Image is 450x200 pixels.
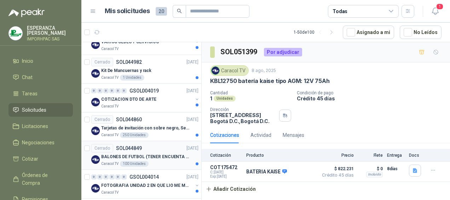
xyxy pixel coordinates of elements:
p: 8 ago, 2025 [252,67,276,74]
p: Precio [318,153,354,158]
p: KBL12750 batería kaise tipo AGM: 12V 75Ah [210,77,330,85]
span: Chat [22,73,33,81]
p: Caracol TV [101,161,119,167]
a: Solicitudes [8,103,73,117]
div: 100 Unidades [120,161,149,167]
p: Tarjetas de invitación con sobre negro, Segun especificaciones del adjunto [101,125,189,132]
button: Asignado a mi [343,26,394,39]
div: 250 Unidades [120,132,149,138]
p: [STREET_ADDRESS] Bogotá D.C. , Bogotá D.C. [210,112,276,124]
div: Incluido [366,172,383,177]
p: [DATE] [186,88,198,94]
button: No Leídos [400,26,442,39]
div: 1 - 50 de 100 [294,27,337,38]
a: Tareas [8,87,73,100]
p: BALONES DE FUTBOL (TENER ENCUENTA EL ADJUNTO, SI ALCANZAN O NO) [101,154,189,160]
p: BATERIA KAISE [246,169,287,175]
p: GSOL004019 [129,88,159,93]
span: 1 [436,3,444,10]
img: Company Logo [91,98,100,106]
div: 0 [115,88,121,93]
div: Cotizaciones [210,131,239,139]
div: 0 [103,174,109,179]
div: Mensajes [283,131,304,139]
p: Docs [409,153,423,158]
span: search [177,9,182,13]
p: [DATE] [186,174,198,180]
p: [DATE] [186,59,198,66]
p: [DATE] [186,116,198,123]
p: GSOL004014 [129,174,159,179]
span: Negociaciones [22,139,54,146]
p: Caracol TV [101,75,119,80]
div: 0 [103,88,109,93]
span: Crédito 45 días [318,173,354,177]
div: Cerrado [91,144,113,152]
div: 0 [97,88,103,93]
div: Cerrado [91,58,113,66]
div: Caracol TV [210,65,249,76]
p: SOL044860 [116,117,142,122]
p: ESPERANZA [PERSON_NAME] [27,26,73,35]
span: C: [DATE] [210,170,242,174]
p: [DATE] [186,145,198,152]
a: Cotizar [8,152,73,166]
img: Company Logo [91,69,100,78]
p: Cantidad [210,90,291,95]
span: Licitaciones [22,122,48,130]
div: 0 [109,174,115,179]
div: Actividad [250,131,271,139]
p: COT175472 [210,165,242,170]
div: 0 [109,88,115,93]
div: 0 [91,88,97,93]
p: Entrega [387,153,405,158]
h3: SOL051399 [220,46,258,57]
div: 0 [121,174,127,179]
span: Tareas [22,90,37,98]
p: $ 0 [358,165,383,173]
a: Inicio [8,54,73,68]
a: Chat [8,71,73,84]
p: Condición de pago [297,90,447,95]
a: 0 0 0 0 0 0 GSOL004019[DATE] Company LogoCOTIZACION DTO DE ARTECaracol TV [91,87,200,109]
p: IMPORHPAC SAS [27,37,73,41]
img: Company Logo [91,40,100,49]
span: 20 [156,7,167,16]
p: Cotización [210,153,242,158]
a: CerradoSOL044849[DATE] Company LogoBALONES DE FUTBOL (TENER ENCUENTA EL ADJUNTO, SI ALCANZAN O NO... [81,141,201,170]
p: Crédito 45 días [297,95,447,101]
span: Inicio [22,57,33,65]
a: CerradoSOL044860[DATE] Company LogoTarjetas de invitación con sobre negro, Segun especificaciones... [81,112,201,141]
div: Todas [333,7,347,15]
span: Órdenes de Compra [22,171,66,187]
p: 1 [210,95,212,101]
p: Dirección [210,107,276,112]
div: Cerrado [91,115,113,124]
div: 0 [91,174,97,179]
a: Órdenes de Compra [8,168,73,190]
p: Producto [246,153,314,158]
a: Negociaciones [8,136,73,149]
span: Cotizar [22,155,38,163]
img: Company Logo [212,67,219,74]
p: FOTOGRAFIA UNIDAD 2 EN QUE LIO ME METI [101,182,189,189]
p: Caracol TV [101,132,119,138]
p: Caracol TV [101,190,119,195]
a: CerradoSOL044982[DATE] Company LogoKit De Mancuernas y rackCaracol TV1 Unidades [81,55,201,84]
img: Company Logo [91,184,100,193]
p: SOL044849 [116,146,142,151]
div: 0 [97,174,103,179]
div: 0 [121,88,127,93]
p: Caracol TV [101,46,119,52]
a: Licitaciones [8,120,73,133]
p: Flete [358,153,383,158]
p: SOL044982 [116,60,142,65]
p: Caracol TV [101,104,119,109]
img: Company Logo [91,155,100,164]
img: Logo peakr [8,9,45,17]
p: 8 días [387,165,405,173]
button: 1 [429,5,442,18]
h1: Mis solicitudes [105,6,150,16]
span: $ 822.231 [318,165,354,173]
span: Exp: [DATE] [210,174,242,179]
